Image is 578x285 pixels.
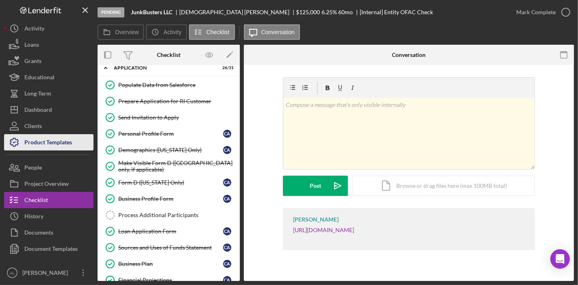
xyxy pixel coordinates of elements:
[24,37,39,55] div: Loans
[102,223,236,239] a: Loan Application FormCA
[114,65,213,70] div: Application
[296,9,320,15] span: $125,000
[360,9,433,15] div: [Internal] Entity OFAC Check
[4,224,93,241] button: Documents
[338,9,353,15] div: 60 mo
[118,196,223,202] div: Business Profile Form
[206,29,230,35] label: Checklist
[102,142,236,158] a: Demographics ([US_STATE] Only)CA
[4,102,93,118] button: Dashboard
[4,118,93,134] button: Clients
[102,126,236,142] a: Personal Profile FormCA
[102,256,236,272] a: Business PlanCA
[102,207,236,223] a: Process Additional Participants
[118,212,235,218] div: Process Additional Participants
[118,160,235,173] div: Make Visible Form D ([GEOGRAPHIC_DATA] only, if applicable)
[102,174,236,191] a: Form D ([US_STATE] Only)CA
[20,265,73,283] div: [PERSON_NAME]
[223,260,231,268] div: C A
[118,261,223,267] div: Business Plan
[244,24,300,40] button: Conversation
[102,77,236,93] a: Populate Data from Salesforce
[118,114,235,121] div: Send Invitation to Apply
[223,227,231,235] div: C A
[10,271,15,275] text: AL
[4,134,93,150] button: Product Templates
[157,52,180,58] div: Checklist
[179,9,296,15] div: [DEMOGRAPHIC_DATA] [PERSON_NAME]
[293,226,354,233] a: [URL][DOMAIN_NAME]
[24,159,42,178] div: People
[24,118,42,136] div: Clients
[4,37,93,53] button: Loans
[223,244,231,252] div: C A
[223,130,231,138] div: C A
[102,158,236,174] a: Make Visible Form D ([GEOGRAPHIC_DATA] only, if applicable)
[146,24,187,40] button: Activity
[4,241,93,257] button: Document Templates
[102,93,236,109] a: Prepare Application for RI Customer
[24,192,48,210] div: Checklist
[4,192,93,208] button: Checklist
[261,29,295,35] label: Conversation
[102,109,236,126] a: Send Invitation to Apply
[24,85,51,104] div: Long-Term
[4,69,93,85] button: Educational
[118,147,223,153] div: Demographics ([US_STATE] Only)
[550,249,570,269] div: Open Intercom Messenger
[102,191,236,207] a: Business Profile FormCA
[118,131,223,137] div: Personal Profile Form
[392,52,426,58] div: Conversation
[223,178,231,187] div: C A
[118,244,223,251] div: Sources and Uses of Funds Statement
[24,134,72,152] div: Product Templates
[4,176,93,192] button: Project Overview
[4,20,93,37] button: Activity
[24,69,54,87] div: Educational
[508,4,574,20] button: Mark Complete
[293,216,339,223] div: [PERSON_NAME]
[4,208,93,224] button: History
[102,239,236,256] a: Sources and Uses of Funds StatementCA
[223,195,231,203] div: C A
[223,276,231,284] div: C A
[4,159,93,176] button: People
[310,176,321,196] div: Post
[24,176,69,194] div: Project Overview
[98,7,124,17] div: Pending
[24,208,43,226] div: History
[118,82,235,88] div: Populate Data from Salesforce
[118,277,223,283] div: Financial Projections
[219,65,234,70] div: 26 / 31
[98,24,144,40] button: Overview
[24,20,44,39] div: Activity
[118,179,223,186] div: Form D ([US_STATE] Only)
[283,176,348,196] button: Post
[163,29,181,35] label: Activity
[516,4,556,20] div: Mark Complete
[24,53,41,71] div: Grants
[131,9,172,15] b: JunkBusters LLC
[4,85,93,102] button: Long-Term
[118,98,235,104] div: Prepare Application for RI Customer
[24,224,53,243] div: Documents
[4,53,93,69] button: Grants
[4,265,93,281] button: AL[PERSON_NAME]
[189,24,235,40] button: Checklist
[223,146,231,154] div: C A
[118,228,223,235] div: Loan Application Form
[24,102,52,120] div: Dashboard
